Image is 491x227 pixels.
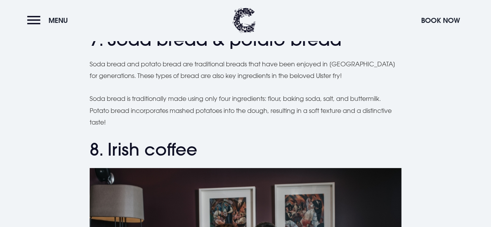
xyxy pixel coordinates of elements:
[27,12,72,29] button: Menu
[417,12,464,29] button: Book Now
[232,8,256,33] img: Clandeboye Lodge
[90,93,401,128] p: Soda bread is traditionally made using only four ingredients: flour, baking soda, salt, and butte...
[90,139,401,160] h2: 8. Irish coffee
[90,58,401,82] p: Soda bread and potato bread are traditional breads that have been enjoyed in [GEOGRAPHIC_DATA] fo...
[49,16,68,25] span: Menu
